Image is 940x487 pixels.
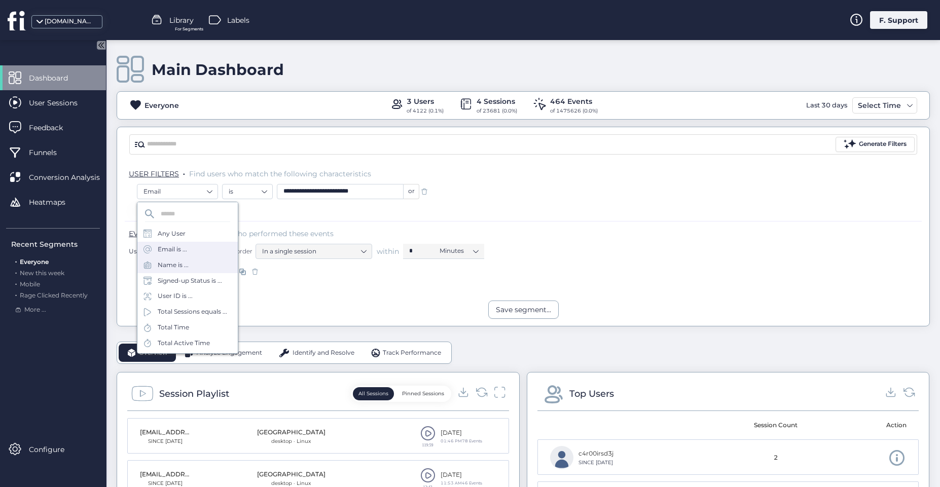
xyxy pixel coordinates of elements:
[158,260,189,270] div: Name is ...
[477,96,517,107] div: 4 Sessions
[158,245,187,254] div: Email is ...
[550,96,598,107] div: 464 Events
[45,17,95,26] div: [DOMAIN_NAME]
[175,26,203,32] span: For Segments
[441,438,482,444] div: 01:46 PMㅤ78 Events
[229,184,266,199] nz-select-item: is
[129,169,179,178] span: USER FILTERS
[569,387,614,401] div: Top Users
[441,428,482,438] div: [DATE]
[158,339,210,348] div: Total Active Time
[859,139,907,149] div: Generate Filters
[129,247,213,255] span: Users that completed steps
[20,258,49,266] span: Everyone
[420,443,436,447] div: 119:59
[550,107,598,115] div: of 1475626 (0.0%)
[383,348,441,358] span: Track Performance
[29,172,115,183] span: Conversion Analysis
[836,137,915,152] button: Generate Filters
[11,239,100,250] div: Recent Segments
[855,99,903,111] div: Select Time
[15,278,17,288] span: .
[262,244,366,259] nz-select-item: In a single session
[20,280,40,288] span: Mobile
[158,323,189,332] div: Total Time
[29,122,78,133] span: Feedback
[158,307,227,317] div: Total Sessions equals ...
[407,96,444,107] div: 3 Users
[440,243,478,258] nz-select-item: Minutes
[152,60,284,79] div: Main Dashboard
[158,291,193,301] div: User ID is ...
[29,147,72,158] span: Funnels
[158,276,222,286] div: Signed-up Status is ...
[29,97,93,108] span: User Sessions
[823,411,919,439] mat-header-cell: Action
[257,470,326,479] div: [GEOGRAPHIC_DATA]
[169,15,194,26] span: Library
[140,428,191,437] div: [EMAIL_ADDRESS][DOMAIN_NAME]
[293,348,354,358] span: Identify and Resolve
[396,387,450,400] button: Pinned Sessions
[159,387,229,401] div: Session Playlist
[774,453,778,463] span: 2
[257,428,326,437] div: [GEOGRAPHIC_DATA]
[29,444,80,455] span: Configure
[441,470,482,480] div: [DATE]
[143,184,211,199] nz-select-item: Email
[144,100,179,111] div: Everyone
[135,284,176,294] div: Add Event
[804,97,850,114] div: Last 30 days
[140,437,191,445] div: SINCE [DATE]
[728,411,823,439] mat-header-cell: Session Count
[189,169,371,178] span: Find users who match the following characteristics
[404,184,419,199] div: or
[20,269,64,277] span: New this week
[441,480,482,486] div: 11:53 AMㅤ46 Events
[135,205,176,215] div: User Filter
[477,107,517,115] div: of 23681 (0.0%)
[257,437,326,445] div: desktop · Linux
[158,229,186,239] div: Any User
[29,72,83,84] span: Dashboard
[24,305,46,315] span: More ...
[377,246,399,256] span: within
[15,267,17,277] span: .
[15,256,17,266] span: .
[407,107,444,115] div: of 4122 (0.1%)
[129,229,183,238] span: EVENT FILTERS
[193,229,334,238] span: Find users who performed these events
[140,470,191,479] div: [EMAIL_ADDRESS][DOMAIN_NAME]
[353,387,394,400] button: All Sessions
[183,167,185,177] span: .
[29,197,81,208] span: Heatmaps
[870,11,927,29] div: F. Support
[15,289,17,299] span: .
[579,449,613,459] div: c4r00irsd3j
[579,459,613,467] div: SINCE [DATE]
[227,15,249,26] span: Labels
[496,304,551,315] div: Save segment...
[20,291,88,299] span: Rage Clicked Recently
